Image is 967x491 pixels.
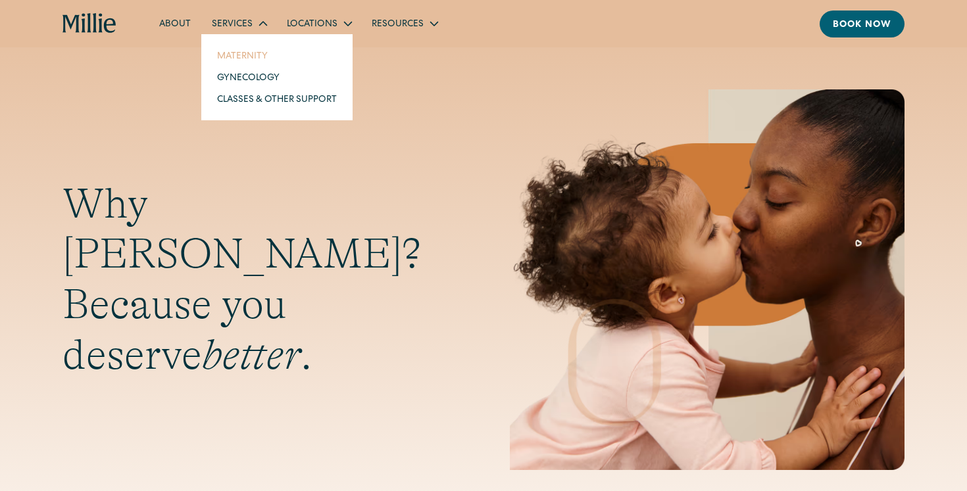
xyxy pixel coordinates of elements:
[276,12,361,34] div: Locations
[207,66,347,88] a: Gynecology
[202,331,301,379] em: better
[207,88,347,110] a: Classes & Other Support
[62,179,457,381] h1: Why [PERSON_NAME]? Because you deserve .
[287,18,337,32] div: Locations
[207,45,347,66] a: Maternity
[833,18,891,32] div: Book now
[62,13,117,34] a: home
[201,12,276,34] div: Services
[149,12,201,34] a: About
[510,89,905,470] img: Mother and baby sharing a kiss, highlighting the emotional bond and nurturing care at the heart o...
[820,11,905,37] a: Book now
[361,12,447,34] div: Resources
[212,18,253,32] div: Services
[372,18,424,32] div: Resources
[201,34,353,120] nav: Services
